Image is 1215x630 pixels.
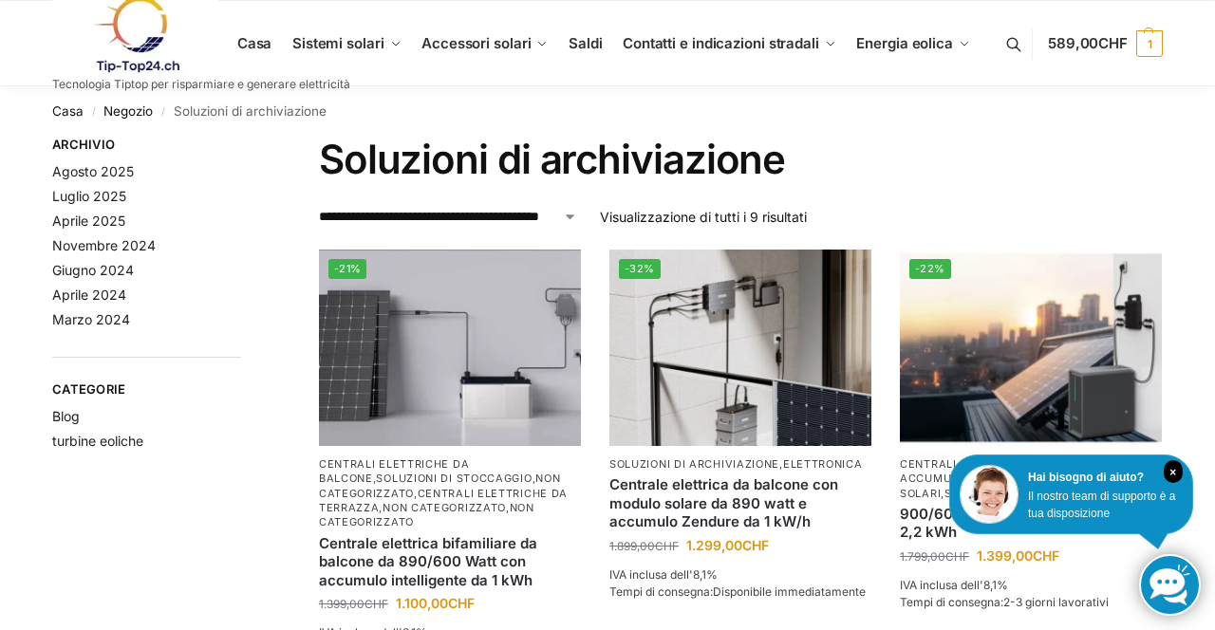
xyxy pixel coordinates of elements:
[609,567,718,582] font: IVA inclusa dell'8,1%
[1028,490,1175,520] font: Il nostro team di supporto è a tua disposizione
[609,250,871,446] a: -32%Centrale elettrica da balcone con modulo solare da 890 watt e accumulo Zendure da 1 kW/h
[373,472,377,485] font: ,
[319,472,561,499] a: Non categorizzato
[103,103,153,119] a: Negozio
[900,505,1146,542] font: 900/600 con accumulo Marstek da 2,2 kWh
[900,250,1162,446] img: Centrale elettrica da balcone con accumulo Marstek
[241,137,252,157] button: Chiudi filtri
[92,105,96,118] font: /
[1164,460,1183,483] i: Vicino
[609,457,779,471] a: Soluzioni di archiviazione
[977,547,1033,564] font: 1.399,00
[1033,547,1059,564] font: CHF
[364,597,388,611] font: CHF
[52,213,125,229] a: Aprile 2025
[414,487,418,500] font: ,
[600,209,807,225] font: Visualizzazione di tutti i 9 risultati
[52,188,126,204] a: Luglio 2025
[421,34,531,52] font: Accessori solari
[623,34,819,52] font: Contatti e indicazioni stradali
[900,472,1090,499] a: sistemi solari
[609,539,655,553] font: 1.899,00
[944,487,1091,500] a: soluzioni di accumulo
[52,408,80,424] font: Blog
[609,584,713,599] font: Tempi di consegna:
[1003,595,1109,609] font: 2-3 giorni lavorativi
[900,250,1162,446] a: -22%Centrale elettrica da balcone con accumulo Marstek
[174,103,327,119] font: Soluzioni di archiviazione
[1098,34,1128,52] font: CHF
[569,34,603,52] font: Saldi
[319,135,785,183] font: Soluzioni di archiviazione
[52,137,115,152] font: Archivio
[941,487,944,500] font: ,
[319,597,364,611] font: 1.399,00
[319,501,534,528] font: Non categorizzato
[52,237,156,253] a: Novembre 2024
[379,501,383,514] font: ,
[319,487,568,514] a: Centrali elettriche da terrazza
[52,262,134,278] a: Giugno 2024
[383,501,506,514] a: Non categorizzato
[1148,37,1151,51] font: 1
[900,457,1136,485] font: Centrali elettriche da balcone con accumulo di batterie
[783,457,863,471] a: Elettronica
[376,472,532,485] font: Soluzioni di stoccaggio
[849,1,978,86] a: Energia eolica
[900,595,1003,609] font: Tempi di consegna:
[396,595,448,611] font: 1.100,00
[52,433,143,449] a: turbine eoliche
[960,465,1019,524] img: Assistenza clienti
[292,34,384,52] font: Sistemi solari
[686,537,742,553] font: 1.299,00
[319,207,577,227] select: Ordine del negozio
[506,501,510,514] font: ,
[319,534,537,589] font: Centrale elettrica bifamiliare da balcone da 890/600 Watt con accumulo intelligente da 1 kWh
[1169,466,1176,479] font: ×
[615,1,844,86] a: Contatti e indicazioni stradali
[742,537,769,553] font: CHF
[1048,15,1163,72] a: 589,00CHF 1
[533,472,536,485] font: ,
[900,549,945,564] font: 1.799,00
[319,457,469,485] a: Centrali elettriche da balcone
[900,578,1008,592] font: IVA inclusa dell'8,1%
[561,1,610,86] a: Saldi
[1028,471,1144,484] font: Hai bisogno di aiuto?
[52,77,350,91] font: Tecnologia Tiptop per risparmiare e generare elettricità
[52,103,84,119] a: Casa
[856,34,953,52] font: Energia eolica
[609,475,871,531] a: Centrale elettrica da balcone con modulo solare da 890 watt e accumulo Zendure da 1 kW/h
[609,250,871,446] img: Centrale elettrica da balcone con modulo solare da 890 watt e accumulo Zendure da 1 kW/h
[609,475,838,530] font: Centrale elettrica da balcone con modulo solare da 890 watt e accumulo Zendure da 1 kW/h
[713,584,866,599] font: Disponibile immediatamente
[448,595,475,611] font: CHF
[945,549,969,564] font: CHF
[52,287,126,303] a: Aprile 2024
[655,539,679,553] font: CHF
[319,534,581,590] a: Centrale elettrica bifamiliare da balcone da 890/600 Watt con accumulo intelligente da 1 kWh
[161,105,165,118] font: /
[779,457,783,471] font: ,
[1048,34,1098,52] font: 589,00
[319,250,581,446] a: -21%Accumulatore di energia ASE 1000
[52,163,134,179] a: Agosto 2025
[414,1,556,86] a: Accessori solari
[52,311,130,327] font: Marzo 2024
